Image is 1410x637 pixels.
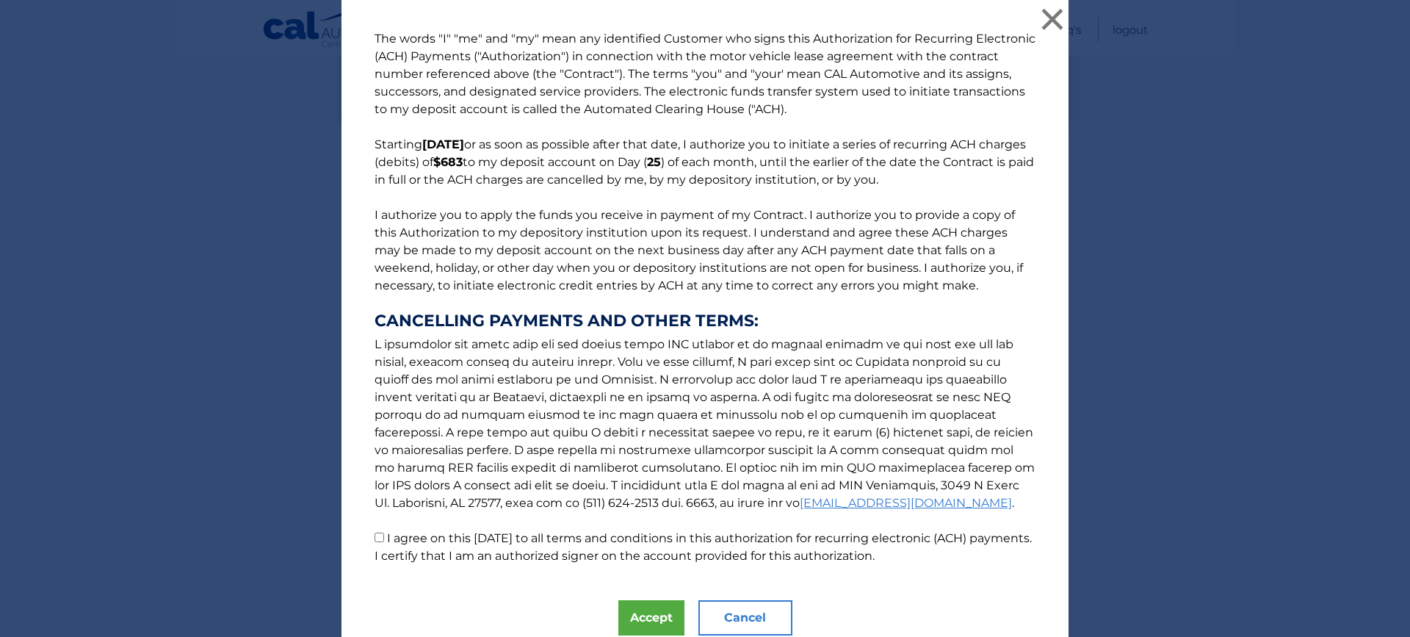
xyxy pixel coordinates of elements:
b: [DATE] [422,137,464,151]
button: Cancel [698,600,792,636]
p: The words "I" "me" and "my" mean any identified Customer who signs this Authorization for Recurri... [360,30,1050,565]
a: [EMAIL_ADDRESS][DOMAIN_NAME] [800,496,1012,510]
strong: CANCELLING PAYMENTS AND OTHER TERMS: [375,312,1035,330]
b: $683 [433,155,463,169]
label: I agree on this [DATE] to all terms and conditions in this authorization for recurring electronic... [375,531,1032,563]
button: × [1038,4,1067,34]
b: 25 [647,155,661,169]
button: Accept [618,600,684,636]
